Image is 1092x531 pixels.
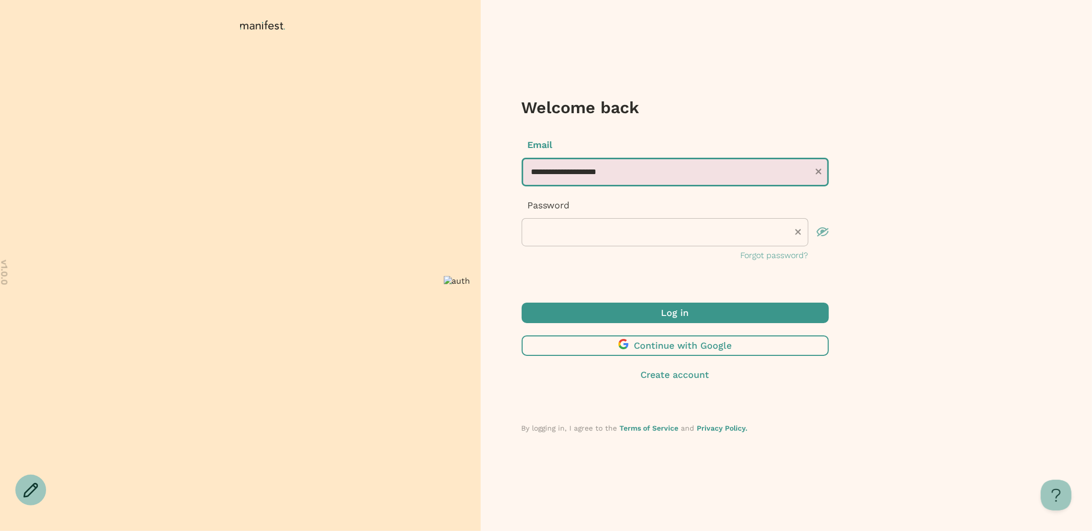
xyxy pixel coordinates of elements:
[697,424,748,432] a: Privacy Policy.
[620,424,679,432] a: Terms of Service
[522,424,748,432] span: By logging in, I agree to the and
[741,249,808,262] button: Forgot password?
[522,97,829,118] h3: Welcome back
[522,303,829,323] button: Log in
[522,199,829,212] p: Password
[1041,480,1072,511] iframe: Help Scout Beacon - Open
[522,368,829,381] button: Create account
[522,138,829,152] p: Email
[444,276,470,286] img: auth
[522,335,829,356] button: Continue with Google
